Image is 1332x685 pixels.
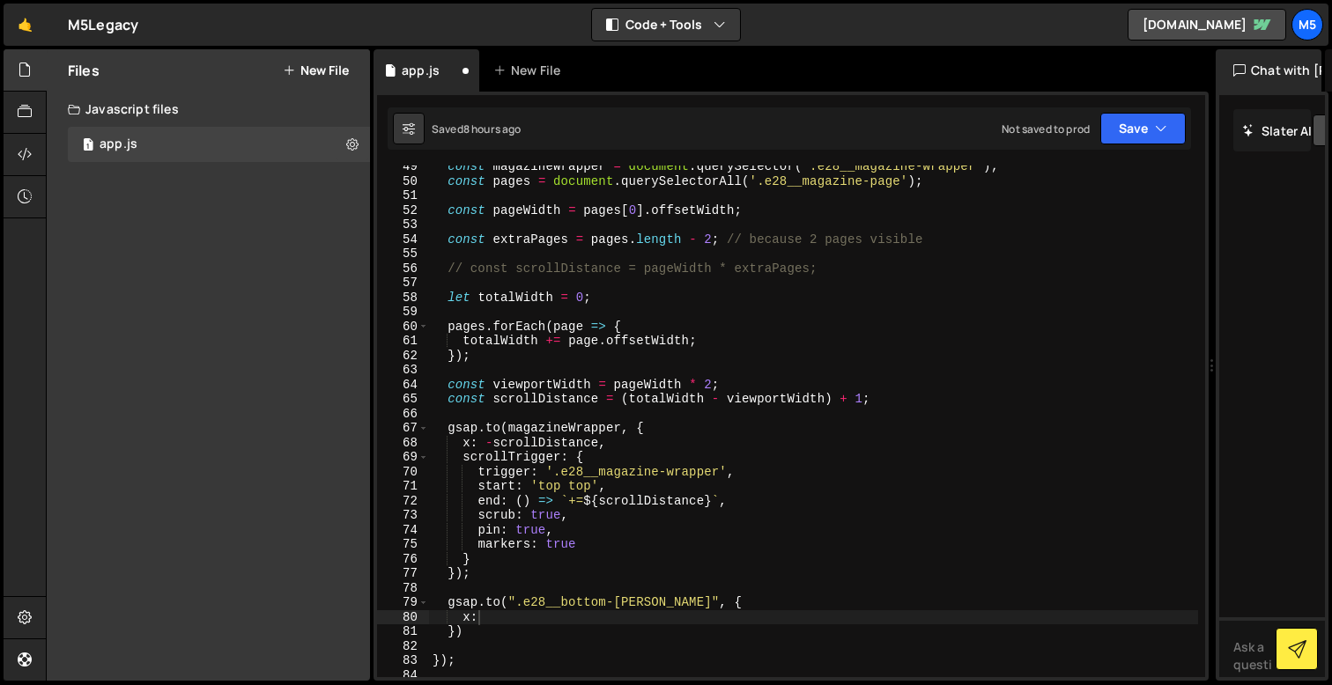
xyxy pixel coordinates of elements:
div: New File [493,62,567,79]
div: 59 [377,305,429,320]
div: 51 [377,188,429,203]
div: 78 [377,581,429,596]
a: [DOMAIN_NAME] [1128,9,1286,41]
div: Javascript files [47,92,370,127]
div: 76 [377,552,429,567]
div: 71 [377,479,429,494]
div: 81 [377,624,429,639]
div: 8 hours ago [463,122,522,136]
h2: Slater AI [1242,122,1313,139]
span: 1 [83,139,93,153]
div: 58 [377,291,429,306]
div: 75 [377,537,429,552]
div: 70 [377,465,429,480]
div: 65 [377,392,429,407]
div: 67 [377,421,429,436]
div: 56 [377,261,429,276]
div: 79 [377,595,429,610]
div: 60 [377,320,429,335]
div: 83 [377,653,429,668]
div: app.js [402,62,440,79]
div: Chat with [PERSON_NAME] [1216,49,1321,92]
div: 49 [377,159,429,174]
button: New File [283,63,349,77]
div: Not saved to prod [1002,122,1090,136]
a: M5 [1291,9,1323,41]
div: 63 [377,363,429,378]
div: 80 [377,610,429,625]
div: 68 [377,436,429,451]
div: 54 [377,232,429,247]
div: 69 [377,450,429,465]
div: 66 [377,407,429,422]
div: 53 [377,217,429,232]
a: 🤙 [4,4,47,46]
div: 64 [377,378,429,393]
button: Code + Tools [592,9,740,41]
div: 82 [377,639,429,654]
div: 74 [377,523,429,538]
div: app.js [100,136,137,152]
button: Save [1100,113,1186,144]
div: 72 [377,494,429,509]
div: 52 [377,203,429,218]
div: 73 [377,508,429,523]
div: 62 [377,349,429,364]
div: app.js [68,127,370,162]
h2: Files [68,61,100,80]
div: Saved [432,122,522,136]
div: 61 [377,334,429,349]
div: 77 [377,566,429,581]
div: 55 [377,247,429,261]
div: 50 [377,174,429,189]
div: 84 [377,668,429,683]
div: M5Legacy [68,14,138,35]
div: 57 [377,276,429,291]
